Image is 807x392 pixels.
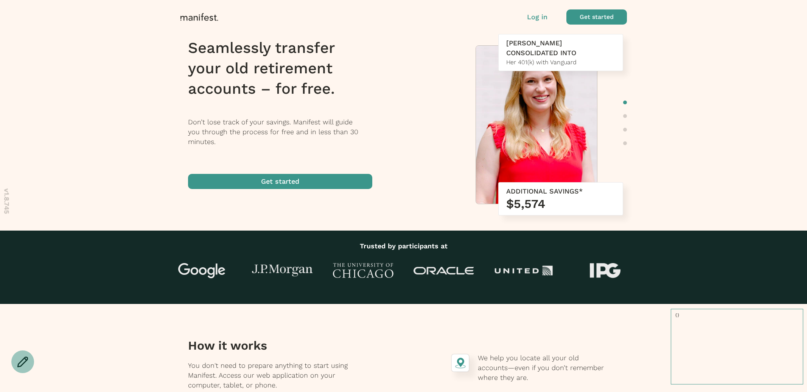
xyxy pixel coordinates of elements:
h3: How it works [188,338,357,353]
img: Google [171,263,232,278]
button: Get started [188,174,372,189]
img: University of Chicago [333,263,393,278]
img: J.P Morgan [252,265,313,277]
div: [PERSON_NAME] CONSOLIDATED INTO [506,38,615,58]
button: Get started [566,9,627,25]
img: Oracle [414,267,474,275]
h3: $5,574 [506,196,615,211]
p: Don’t lose track of your savings. Manifest will guide you through the process for free and in les... [188,117,382,147]
p: v 1.8.745 [2,188,12,214]
pre: {} [671,309,803,384]
div: ADDITIONAL SAVINGS* [506,186,615,196]
div: Her 401(k) with Vanguard [506,58,615,67]
img: Meredith [476,46,597,208]
h1: Seamlessly transfer your old retirement accounts – for free. [188,38,382,99]
button: Log in [527,12,547,22]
